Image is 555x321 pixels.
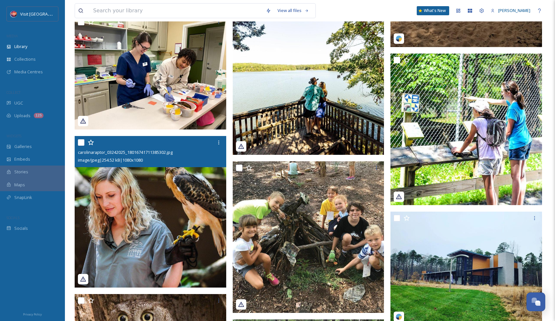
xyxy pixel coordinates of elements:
[233,161,384,313] img: carolinaraptor_03242025_17911212548398374.jpg
[14,169,28,175] span: Stories
[396,35,402,42] img: snapsea-logo.png
[78,157,143,163] span: image/jpeg | 254.52 kB | 1080 x 1080
[526,292,545,311] button: Open Chat
[14,194,32,201] span: SnapLink
[78,149,173,155] span: carolinaraptor_03242025_18016741711385302.jpg
[14,225,28,231] span: Socials
[6,33,18,38] span: MEDIA
[20,11,103,17] span: Visit [GEOGRAPHIC_DATA][PERSON_NAME]
[498,7,530,13] span: [PERSON_NAME]
[14,56,36,62] span: Collections
[34,113,43,118] div: 125
[14,43,27,50] span: Library
[23,312,42,316] span: Privacy Policy
[23,310,42,318] a: Privacy Policy
[6,215,19,220] span: SOCIALS
[14,156,30,162] span: Embeds
[90,4,263,18] input: Search your library
[14,69,43,75] span: Media Centres
[75,16,226,129] img: carolinaraptor_03242025_18085723123358612.jpg
[390,54,542,205] img: carolinaraptor_03242025_17927450570205861.jpg
[396,314,402,320] img: snapsea-logo.png
[14,100,23,106] span: UGC
[274,4,312,17] a: View all files
[487,4,534,17] a: [PERSON_NAME]
[14,113,31,119] span: Uploads
[6,90,20,95] span: COLLECT
[233,3,384,155] img: visitlakenorman_03022024_17990132276395358.jpg
[14,182,25,188] span: Maps
[14,143,32,150] span: Galleries
[417,6,449,15] a: What's New
[6,133,21,138] span: WIDGETS
[75,136,226,288] img: carolinaraptor_03242025_18016741711385302.jpg
[10,11,17,17] img: Logo%20Image.png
